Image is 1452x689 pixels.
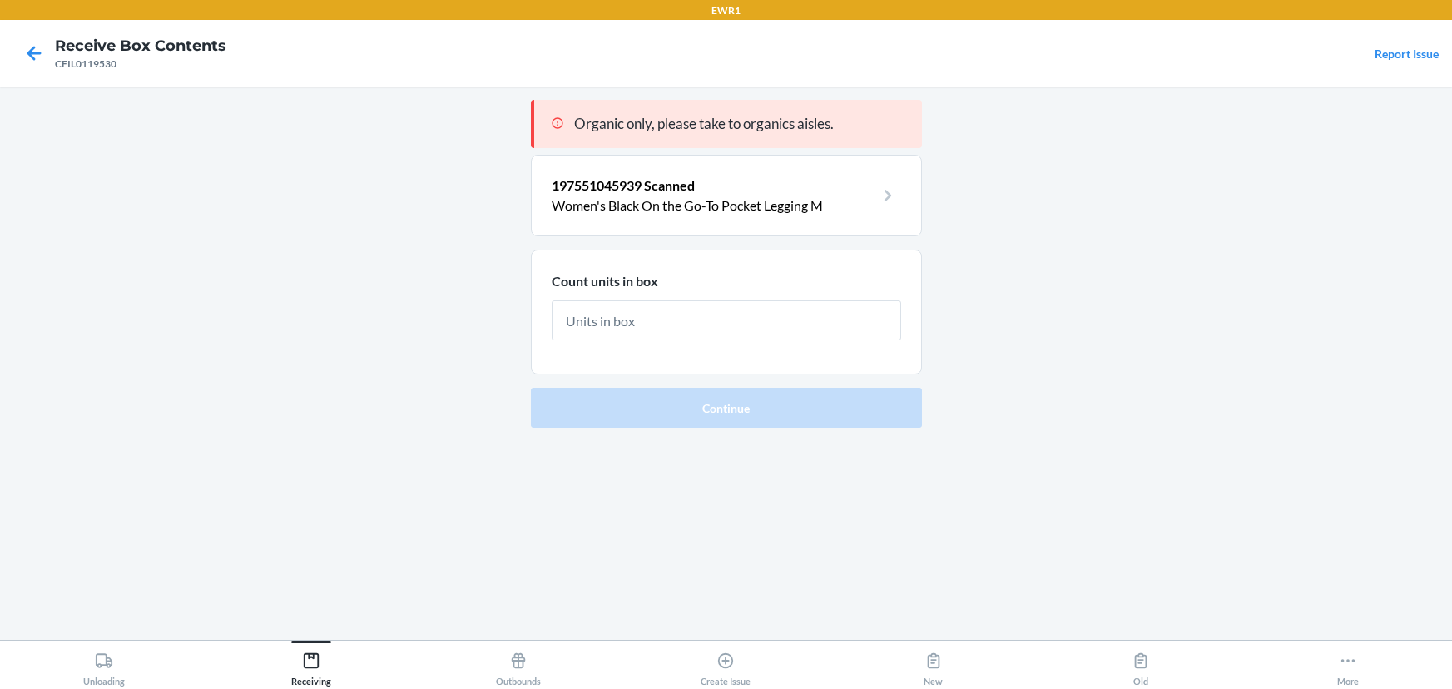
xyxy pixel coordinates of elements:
[83,645,125,687] div: Unloading
[55,57,226,72] div: CFIL0119530
[574,115,834,132] span: Organic only, please take to organics aisles.
[207,641,414,687] button: Receiving
[552,177,695,193] span: 197551045939 Scanned
[1245,641,1452,687] button: More
[1337,645,1359,687] div: More
[531,388,922,428] button: Continue
[291,645,331,687] div: Receiving
[1132,645,1150,687] div: Old
[552,273,658,289] span: Count units in box
[552,176,901,216] a: 197551045939 ScannedWomen's Black On the Go-To Pocket Legging M
[701,645,751,687] div: Create Issue
[830,641,1037,687] button: New
[1375,47,1439,61] a: Report Issue
[496,645,541,687] div: Outbounds
[552,196,875,216] p: Women's Black On the Go-To Pocket Legging M
[552,300,901,340] input: Units in box
[924,645,943,687] div: New
[415,641,622,687] button: Outbounds
[55,35,226,57] h4: Receive Box Contents
[1037,641,1244,687] button: Old
[711,3,741,18] p: EWR1
[622,641,830,687] button: Create Issue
